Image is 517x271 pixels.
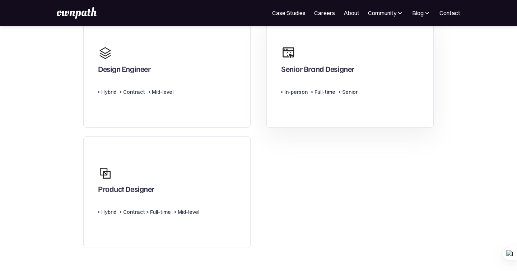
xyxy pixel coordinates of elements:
a: Design EngineerHybridContractMid-level [83,16,251,128]
div: Community [368,9,404,17]
div: Hybrid [101,208,116,216]
div: Design Engineer [98,64,150,77]
div: Hybrid [101,88,116,96]
a: Product DesignerHybridContract > Full-timeMid-level [83,136,251,248]
div: Full-time [315,88,335,96]
a: Careers [314,9,335,17]
div: Blog [412,9,424,17]
div: Contract [123,88,145,96]
div: Community [368,9,396,17]
a: Senior Brand DesignerIn-personFull-timeSenior [266,16,434,128]
a: Contact [439,9,460,17]
div: Product Designer [98,184,154,197]
div: Contract > Full-time [123,208,171,216]
div: Senior [342,88,358,96]
a: About [344,9,359,17]
div: Blog [412,9,431,17]
div: Senior Brand Designer [281,64,354,77]
a: Case Studies [272,9,306,17]
div: Mid-level [152,88,173,96]
div: Mid-level [178,208,199,216]
div: In-person [284,88,308,96]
